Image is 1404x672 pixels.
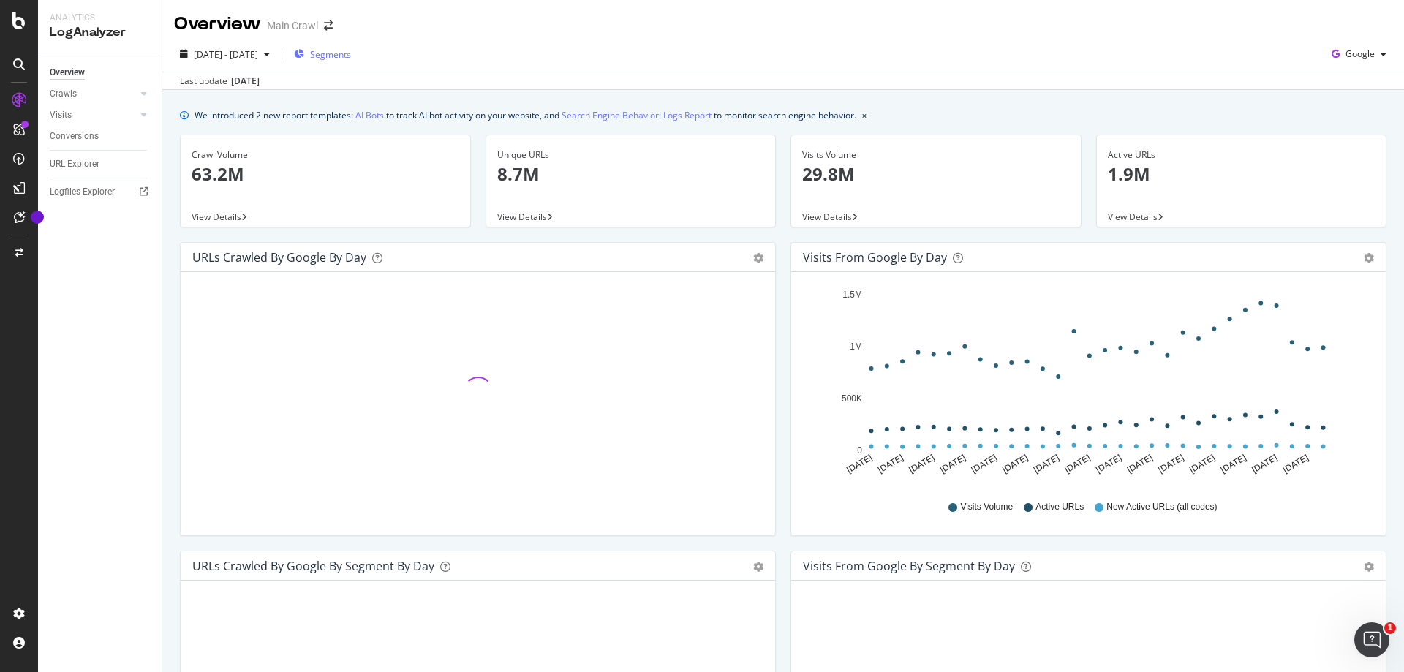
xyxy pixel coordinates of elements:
div: arrow-right-arrow-left [324,20,333,31]
span: View Details [497,211,547,223]
div: URL Explorer [50,156,99,172]
div: We introduced 2 new report templates: to track AI bot activity on your website, and to monitor se... [195,107,856,123]
a: Overview [50,65,151,80]
div: LogAnalyzer [50,24,150,41]
div: URLs Crawled by Google By Segment By Day [192,559,434,573]
div: Overview [174,12,261,37]
text: 1.5M [842,290,862,300]
div: [DATE] [231,75,260,88]
div: Overview [50,65,85,80]
text: [DATE] [876,453,905,475]
p: 29.8M [802,162,1070,186]
a: Logfiles Explorer [50,184,151,200]
span: Visits Volume [960,501,1013,513]
div: Logfiles Explorer [50,184,115,200]
button: Google [1326,42,1392,66]
text: [DATE] [1094,453,1123,475]
a: Search Engine Behavior: Logs Report [562,107,712,123]
span: View Details [192,211,241,223]
text: [DATE] [1219,453,1248,475]
div: Visits from Google By Segment By Day [803,559,1015,573]
a: URL Explorer [50,156,151,172]
span: View Details [802,211,852,223]
iframe: Intercom live chat [1354,622,1389,657]
div: gear [753,562,763,572]
div: gear [1364,253,1374,263]
div: Active URLs [1108,148,1375,162]
div: Analytics [50,12,150,24]
p: 1.9M [1108,162,1375,186]
text: [DATE] [1032,453,1061,475]
a: Crawls [50,86,137,102]
div: Main Crawl [267,18,318,33]
span: [DATE] - [DATE] [194,48,258,61]
span: Segments [310,48,351,61]
div: Crawls [50,86,77,102]
svg: A chart. [803,284,1369,487]
span: View Details [1108,211,1158,223]
text: [DATE] [1063,453,1092,475]
p: 8.7M [497,162,765,186]
span: Active URLs [1035,501,1084,513]
a: Conversions [50,129,151,144]
div: info banner [180,107,1386,123]
div: Visits from Google by day [803,250,947,265]
text: [DATE] [1250,453,1279,475]
div: Last update [180,75,260,88]
div: Visits Volume [802,148,1070,162]
div: Tooltip anchor [31,211,44,224]
div: URLs Crawled by Google by day [192,250,366,265]
text: [DATE] [1281,453,1310,475]
span: 1 [1384,622,1396,634]
text: [DATE] [1000,453,1030,475]
button: [DATE] - [DATE] [174,42,276,66]
text: [DATE] [970,453,999,475]
div: Conversions [50,129,99,144]
div: Visits [50,107,72,123]
p: 63.2M [192,162,459,186]
text: [DATE] [938,453,967,475]
span: Google [1345,48,1375,60]
text: 1M [850,341,862,352]
span: New Active URLs (all codes) [1106,501,1217,513]
text: [DATE] [907,453,937,475]
div: gear [1364,562,1374,572]
a: AI Bots [355,107,384,123]
text: 500K [842,393,862,404]
text: 0 [857,445,862,456]
button: close banner [858,105,870,126]
button: Segments [288,42,357,66]
text: [DATE] [1157,453,1186,475]
div: Unique URLs [497,148,765,162]
a: Visits [50,107,137,123]
div: gear [753,253,763,263]
text: [DATE] [1188,453,1217,475]
div: Crawl Volume [192,148,459,162]
text: [DATE] [845,453,874,475]
text: [DATE] [1125,453,1155,475]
